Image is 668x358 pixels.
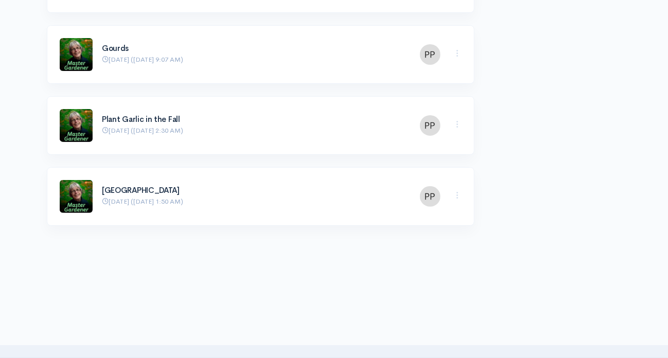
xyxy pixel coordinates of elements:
p: [DATE] ([DATE] 9:07 AM) [102,55,408,65]
p: [DATE] ([DATE] 2:30 AM) [102,126,408,136]
p: [DATE] ([DATE] 1:50 AM) [102,196,408,207]
img: ... [60,109,93,142]
a: Plant Garlic in the Fall [102,114,180,124]
img: ... [60,180,93,213]
img: ... [60,38,93,71]
a: Gourds [102,43,129,53]
img: ... [420,186,441,207]
a: [GEOGRAPHIC_DATA] [102,185,180,195]
img: ... [420,44,441,65]
img: ... [420,115,441,136]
